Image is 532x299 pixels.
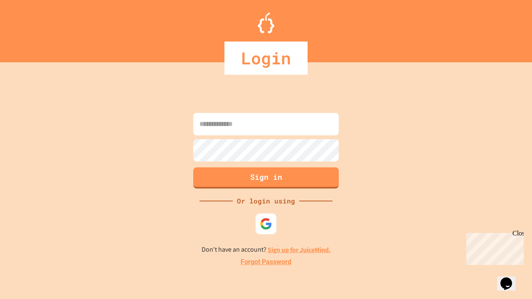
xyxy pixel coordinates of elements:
img: google-icon.svg [260,218,272,230]
a: Sign up for JuiceMind. [268,245,331,254]
div: Chat with us now!Close [3,3,57,53]
iframe: chat widget [497,266,524,291]
img: Logo.svg [258,12,274,33]
button: Sign in [193,167,339,189]
p: Don't have an account? [202,245,331,255]
iframe: chat widget [463,230,524,265]
div: Or login using [233,196,299,206]
div: Login [224,42,308,75]
a: Forgot Password [241,257,291,267]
